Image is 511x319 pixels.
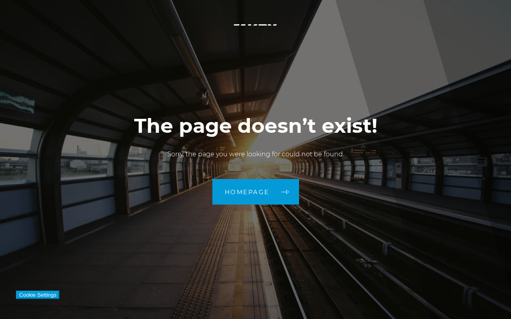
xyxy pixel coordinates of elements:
[16,291,59,299] button: Cookie Settings
[226,16,285,51] img: kbx logo
[225,189,269,195] span: Homepage
[471,281,511,319] iframe: Chat Widget
[212,179,299,205] a: Homepage arrow arrow
[134,114,377,138] h1: The page doesn’t exist!
[134,150,377,159] p: Sorry, the page you were looking for could not be found.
